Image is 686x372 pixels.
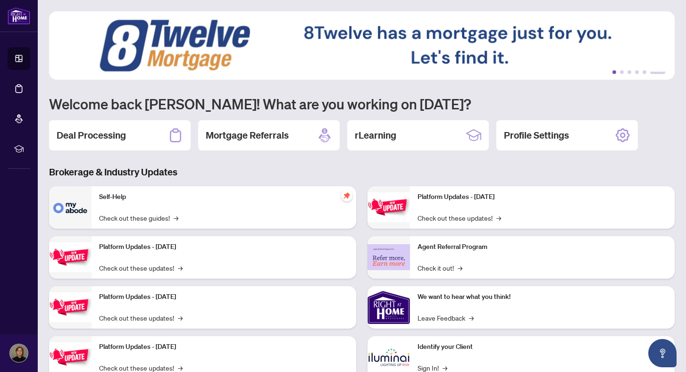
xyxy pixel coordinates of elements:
button: 5 [643,70,646,74]
h2: Profile Settings [504,129,569,142]
h2: Deal Processing [57,129,126,142]
button: 3 [627,70,631,74]
img: Platform Updates - July 8, 2025 [49,342,92,372]
span: → [174,213,178,223]
p: We want to hear what you think! [418,292,667,302]
img: Self-Help [49,186,92,229]
img: Slide 5 [49,11,675,80]
img: Platform Updates - September 16, 2025 [49,242,92,272]
button: 4 [635,70,639,74]
span: → [458,263,462,273]
button: Open asap [648,339,677,367]
p: Platform Updates - [DATE] [99,342,349,352]
p: Platform Updates - [DATE] [418,192,667,202]
img: We want to hear what you think! [368,286,410,329]
p: Self-Help [99,192,349,202]
a: Check out these updates!→ [418,213,501,223]
span: → [178,263,183,273]
h2: rLearning [355,129,396,142]
a: Check it out!→ [418,263,462,273]
span: → [496,213,501,223]
button: 1 [612,70,616,74]
img: Profile Icon [10,344,28,362]
span: → [178,313,183,323]
h1: Welcome back [PERSON_NAME]! What are you working on [DATE]? [49,95,675,113]
a: Leave Feedback→ [418,313,474,323]
h2: Mortgage Referrals [206,129,289,142]
a: Check out these guides!→ [99,213,178,223]
button: 2 [620,70,624,74]
img: logo [8,7,30,25]
span: → [469,313,474,323]
h3: Brokerage & Industry Updates [49,165,675,179]
img: Platform Updates - July 21, 2025 [49,292,92,322]
a: Check out these updates!→ [99,313,183,323]
img: Platform Updates - June 23, 2025 [368,192,410,222]
button: 6 [650,70,665,74]
p: Identify your Client [418,342,667,352]
a: Check out these updates!→ [99,263,183,273]
img: Agent Referral Program [368,244,410,270]
p: Platform Updates - [DATE] [99,292,349,302]
p: Agent Referral Program [418,242,667,252]
span: pushpin [341,190,352,201]
p: Platform Updates - [DATE] [99,242,349,252]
